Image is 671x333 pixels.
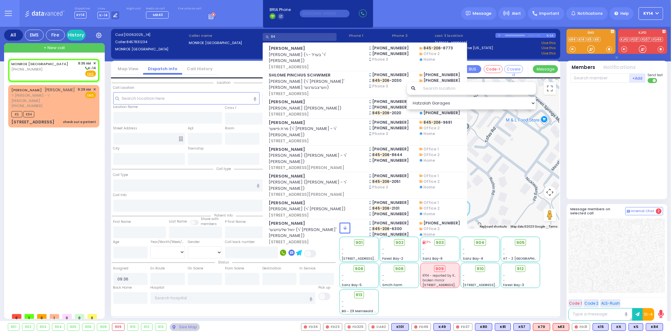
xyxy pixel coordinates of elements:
[419,82,536,95] input: Search location
[593,323,609,331] div: BLS
[372,78,401,83] span: -2030
[435,33,495,38] label: Last 3 location
[372,184,388,190] span: Phone 3
[113,193,127,198] label: Call Info
[567,31,616,36] label: EMS
[463,251,465,256] span: -
[348,325,351,329] img: red-radio-icon.svg
[201,222,217,226] span: members
[553,323,569,331] div: ALS
[11,103,42,108] span: [PHONE_NUMBER]
[269,64,361,70] span: [STREET_ADDRESS]
[97,324,109,330] div: 908
[169,219,187,224] label: Last Name
[270,7,291,13] span: BRIA Phone
[648,73,663,77] span: Send text
[22,324,34,330] div: 902
[63,120,96,124] div: check out a patient
[436,240,444,246] span: 903
[420,148,422,150] img: home-telephone.png
[225,240,255,245] label: Call back number
[372,51,409,57] span: [PHONE_NUMBER]
[213,166,234,171] span: Call type
[571,73,629,83] input: Search member
[648,77,658,84] label: Turn off text
[631,209,655,213] span: Internal Chat
[150,240,185,245] div: Year/Month/Week/Day
[620,37,630,42] a: KJFD
[568,37,577,42] a: K84
[578,37,586,42] a: K14
[484,65,503,73] button: Code-1
[87,72,94,76] u: EMS
[342,251,344,256] span: -
[541,45,556,51] a: Use this
[369,121,371,124] img: smartphone.png
[420,53,422,55] img: home-telephone.png
[143,66,182,72] a: Dispatch info
[369,52,371,55] img: smartphone.png
[630,37,640,42] a: FD31
[113,172,128,178] label: Call Type
[25,314,34,319] span: 1
[188,240,200,245] label: Gender
[11,119,54,125] div: [STREET_ADDRESS]
[113,66,143,72] a: Map View
[52,324,64,330] div: 904
[369,174,371,178] img: smartphone.png
[420,159,422,162] img: home.png
[342,247,344,251] span: -
[629,323,643,331] div: BLS
[269,72,361,78] span: SHLOME PINCHUS SCHWIMER
[372,57,388,62] span: Phone 3
[8,324,19,330] div: 901
[342,256,401,261] span: [STREET_ADDRESS][PERSON_NAME]
[269,126,361,138] span: מרת פישער (ר' [PERSON_NAME] - ר' [PERSON_NAME])
[420,121,422,124] img: home-telephone.png
[124,32,150,37] span: [10062025_14]
[544,209,556,221] button: Drag Pegman onto the map to open Street View
[423,110,460,116] span: [PHONE_NUMBER]
[189,33,260,38] label: Caller name
[423,211,435,217] span: Home
[98,7,120,11] label: Lines
[420,207,422,210] img: home-telephone.png
[476,240,484,246] span: 904
[50,314,59,319] span: 1
[46,30,65,41] div: Fire
[433,323,451,331] div: BLS
[466,11,471,16] img: message.svg
[25,9,67,17] img: Logo
[656,208,662,214] span: 2
[420,112,422,115] img: home.png
[112,324,124,330] div: 909
[644,11,653,16] span: KY14
[153,12,163,17] span: MB40
[93,87,96,92] span: ✕
[423,72,460,78] span: [PHONE_NUMBER]
[37,314,47,319] span: 0
[372,78,389,83] span: 845-206
[611,323,626,331] div: BLS
[456,325,459,329] img: red-radio-icon.svg
[473,10,492,17] span: Message
[572,64,596,71] button: Members
[67,30,86,41] a: History
[188,126,193,131] label: Apt
[178,7,201,11] label: Fire units on call
[113,104,138,110] label: Location Name
[369,201,371,204] img: smartphone.png
[600,299,621,307] button: ALS-Rush
[126,7,141,11] label: Night unit
[372,131,388,137] span: Phone 3
[188,146,204,151] label: Township
[113,126,137,131] label: Street Address
[269,200,361,206] span: [PERSON_NAME]
[594,37,601,42] a: K6
[269,206,361,212] span: [PERSON_NAME] (ר' [PERSON_NAME])
[67,324,79,330] div: 905
[503,247,505,251] span: -
[214,80,234,85] span: Location
[423,206,439,211] span: Office 2
[372,179,389,184] span: 845-206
